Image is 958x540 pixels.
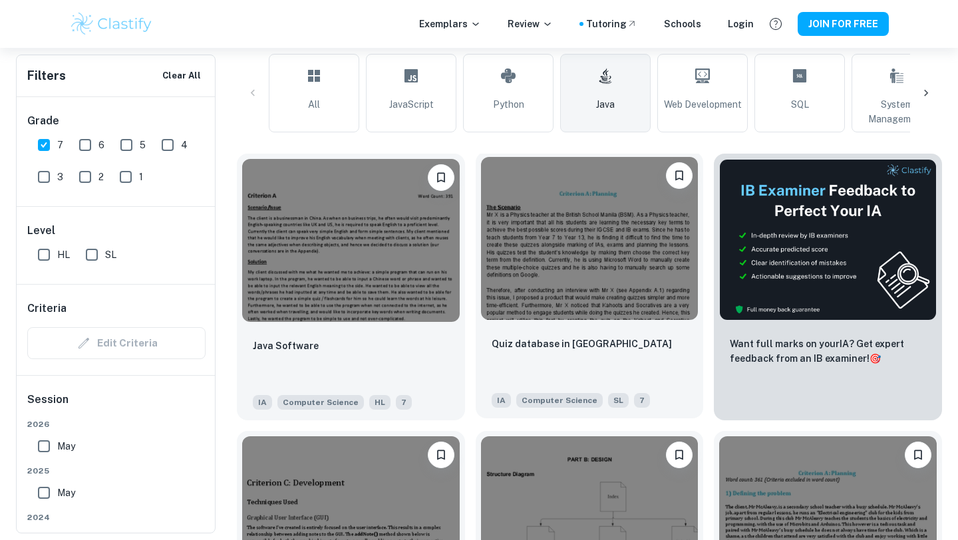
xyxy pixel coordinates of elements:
[481,157,699,320] img: Computer Science IA example thumbnail: Quiz database in Java
[277,395,364,410] span: Computer Science
[159,66,204,86] button: Clear All
[27,418,206,430] span: 2026
[389,97,434,112] span: JavaScript
[596,97,615,112] span: Java
[664,17,701,31] a: Schools
[714,154,942,420] a: ThumbnailWant full marks on yourIA? Get expert feedback from an IB examiner!
[492,337,672,351] p: Quiz database in Java
[728,17,754,31] a: Login
[664,97,742,112] span: Web Development
[308,97,320,112] span: All
[870,353,881,364] span: 🎯
[719,159,937,321] img: Thumbnail
[791,97,809,112] span: SQL
[27,67,66,85] h6: Filters
[253,338,319,353] p: Java Software
[253,395,272,410] span: IA
[69,11,154,37] img: Clastify logo
[57,170,63,184] span: 3
[508,17,553,31] p: Review
[27,392,206,418] h6: Session
[493,97,524,112] span: Python
[476,154,704,420] a: Please log in to bookmark exemplarsQuiz database in JavaIAComputer ScienceSL7
[139,170,143,184] span: 1
[396,395,412,410] span: 7
[242,159,460,322] img: Computer Science IA example thumbnail: Java Software
[634,393,650,408] span: 7
[666,442,693,468] button: Please log in to bookmark exemplars
[586,17,637,31] a: Tutoring
[516,393,603,408] span: Computer Science
[27,327,206,359] div: Criteria filters are unavailable when searching by topic
[140,138,146,152] span: 5
[428,442,454,468] button: Please log in to bookmark exemplars
[57,138,63,152] span: 7
[237,154,465,420] a: Please log in to bookmark exemplarsJava SoftwareIAComputer ScienceHL7
[98,170,104,184] span: 2
[27,511,206,523] span: 2024
[57,439,75,454] span: May
[798,12,889,36] button: JOIN FOR FREE
[105,247,116,262] span: SL
[181,138,188,152] span: 4
[764,13,787,35] button: Help and Feedback
[428,164,454,191] button: Please log in to bookmark exemplars
[858,97,936,126] span: System Management
[27,223,206,239] h6: Level
[666,162,693,189] button: Please log in to bookmark exemplars
[27,301,67,317] h6: Criteria
[27,465,206,477] span: 2025
[98,138,104,152] span: 6
[369,395,391,410] span: HL
[905,442,931,468] button: Please log in to bookmark exemplars
[57,247,70,262] span: HL
[608,393,629,408] span: SL
[419,17,481,31] p: Exemplars
[730,337,926,366] p: Want full marks on your IA ? Get expert feedback from an IB examiner!
[57,485,75,500] span: May
[492,393,511,408] span: IA
[27,113,206,129] h6: Grade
